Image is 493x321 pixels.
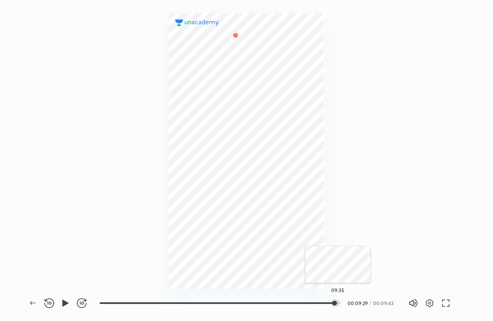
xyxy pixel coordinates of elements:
img: wMgqJGBwKWe8AAAAABJRU5ErkJggg== [231,30,241,40]
h5: 09:35 [331,288,344,293]
div: 00:09:29 [347,301,368,306]
div: / [369,301,371,306]
div: 00:09:43 [373,301,395,306]
img: logo.2a7e12a2.svg [175,20,219,26]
